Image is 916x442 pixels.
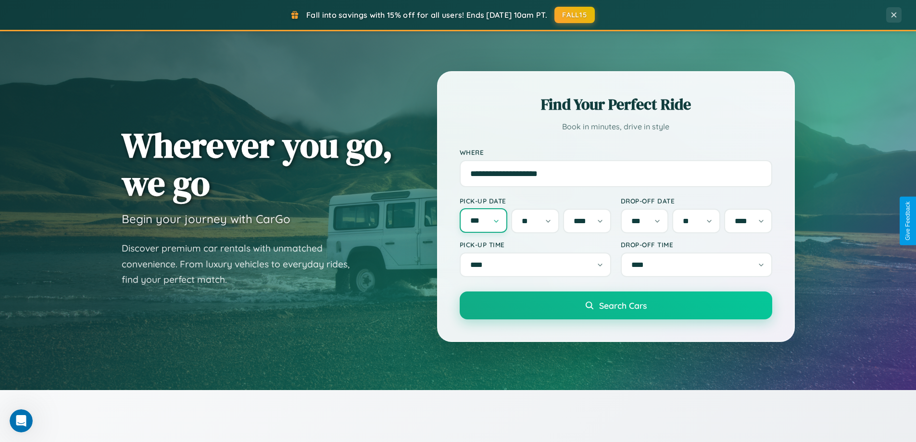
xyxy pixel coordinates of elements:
[460,120,772,134] p: Book in minutes, drive in style
[122,126,393,202] h1: Wherever you go, we go
[460,291,772,319] button: Search Cars
[599,300,647,311] span: Search Cars
[554,7,595,23] button: FALL15
[10,409,33,432] iframe: Intercom live chat
[621,197,772,205] label: Drop-off Date
[621,240,772,249] label: Drop-off Time
[460,148,772,156] label: Where
[122,240,362,288] p: Discover premium car rentals with unmatched convenience. From luxury vehicles to everyday rides, ...
[460,197,611,205] label: Pick-up Date
[460,240,611,249] label: Pick-up Time
[306,10,547,20] span: Fall into savings with 15% off for all users! Ends [DATE] 10am PT.
[460,94,772,115] h2: Find Your Perfect Ride
[904,202,911,240] div: Give Feedback
[122,212,290,226] h3: Begin your journey with CarGo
